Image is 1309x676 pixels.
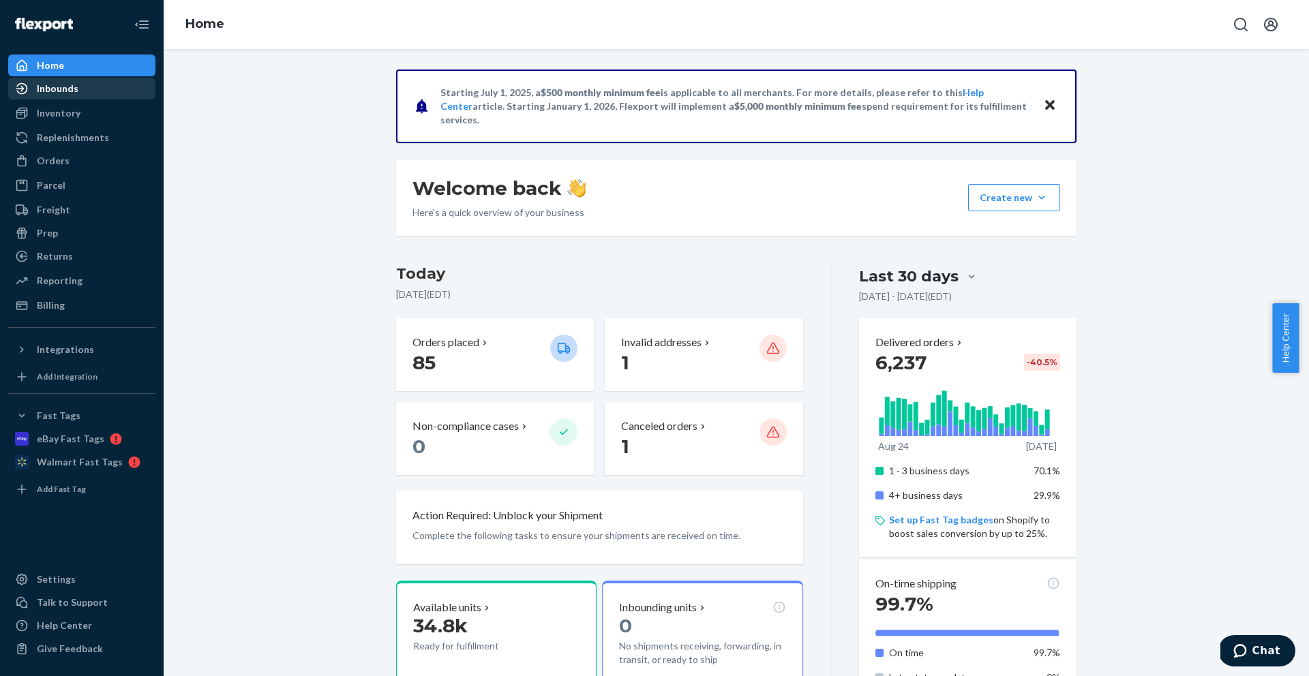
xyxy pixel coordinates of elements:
div: -40.5 % [1024,354,1060,371]
a: Freight [8,199,155,221]
div: Add Integration [37,371,97,382]
ol: breadcrumbs [175,5,235,44]
p: On-time shipping [875,576,957,591]
span: $5,000 monthly minimum fee [734,100,862,112]
a: Billing [8,294,155,316]
a: Home [185,16,224,31]
div: eBay Fast Tags [37,432,104,446]
a: Settings [8,568,155,590]
iframe: Opens a widget where you can chat to one of our agents [1220,635,1295,669]
span: 1 [621,435,629,458]
a: Set up Fast Tag badges [889,514,993,525]
button: Invalid addresses 1 [605,318,802,391]
div: Last 30 days [859,266,959,287]
a: Add Fast Tag [8,478,155,500]
div: Integrations [37,343,94,356]
p: [DATE] - [DATE] ( EDT ) [859,290,952,303]
p: Complete the following tasks to ensure your shipments are received on time. [412,529,787,542]
h1: Welcome back [412,176,586,200]
p: 4+ business days [889,489,1023,502]
span: 34.8k [413,614,468,637]
p: Non-compliance cases [412,418,519,434]
p: [DATE] ( EDT ) [396,288,803,301]
button: Give Feedback [8,638,155,660]
div: Parcel [37,179,65,192]
p: Action Required: Unblock your Shipment [412,508,603,523]
p: Aug 24 [878,440,909,453]
button: Non-compliance cases 0 [396,402,594,475]
a: Inbounds [8,78,155,99]
a: Home [8,55,155,76]
span: 1 [621,351,629,374]
span: 0 [412,435,425,458]
span: $500 monthly minimum fee [541,87,661,98]
div: Reporting [37,274,82,288]
a: Inventory [8,102,155,124]
p: Orders placed [412,335,479,350]
div: Add Fast Tag [37,483,86,495]
button: Close Navigation [128,11,155,38]
p: No shipments receiving, forwarding, in transit, or ready to ship [619,639,785,666]
a: Prep [8,222,155,244]
a: Reporting [8,270,155,292]
div: Help Center [37,619,92,632]
div: Inbounds [37,82,78,95]
div: Orders [37,154,70,168]
button: Close [1041,96,1059,116]
a: Parcel [8,174,155,196]
img: Flexport logo [15,18,73,31]
p: Starting July 1, 2025, a is applicable to all merchants. For more details, please refer to this a... [440,86,1030,127]
p: Invalid addresses [621,335,702,350]
button: Canceled orders 1 [605,402,802,475]
div: Returns [37,249,73,263]
button: Talk to Support [8,591,155,613]
button: Integrations [8,339,155,360]
p: Here’s a quick overview of your business [412,206,586,219]
button: Help Center [1272,303,1299,373]
a: Help Center [8,615,155,636]
a: Returns [8,245,155,267]
button: Delivered orders [875,335,965,350]
a: Walmart Fast Tags [8,451,155,473]
span: 99.7% [1034,647,1060,658]
div: Talk to Support [37,596,108,609]
div: Fast Tags [37,409,80,422]
p: Inbounding units [619,600,697,615]
a: Add Integration [8,366,155,388]
div: Walmart Fast Tags [37,455,123,469]
p: on Shopify to boost sales conversion by up to 25%. [889,513,1060,540]
h3: Today [396,263,803,285]
span: 70.1% [1034,465,1060,476]
p: [DATE] [1026,440,1057,453]
div: Settings [37,572,76,586]
div: Freight [37,203,70,217]
a: Orders [8,150,155,172]
span: 29.9% [1034,489,1060,501]
p: Ready for fulfillment [413,639,539,653]
span: 6,237 [875,351,927,374]
div: Give Feedback [37,642,103,656]
div: Billing [37,298,65,312]
a: Replenishments [8,127,155,149]
span: 85 [412,351,436,374]
img: hand-wave emoji [567,179,586,198]
span: 0 [619,614,632,637]
div: Replenishments [37,131,109,144]
p: On time [889,646,1023,660]
p: Canceled orders [621,418,697,434]
button: Open Search Box [1227,11,1254,38]
button: Open account menu [1257,11,1284,38]
button: Orders placed 85 [396,318,594,391]
p: Available units [413,600,481,615]
button: Create new [968,184,1060,211]
div: Inventory [37,106,80,120]
div: Prep [37,226,58,240]
button: Fast Tags [8,405,155,427]
div: Home [37,59,64,72]
a: eBay Fast Tags [8,428,155,450]
span: 99.7% [875,592,933,615]
p: 1 - 3 business days [889,464,1023,478]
